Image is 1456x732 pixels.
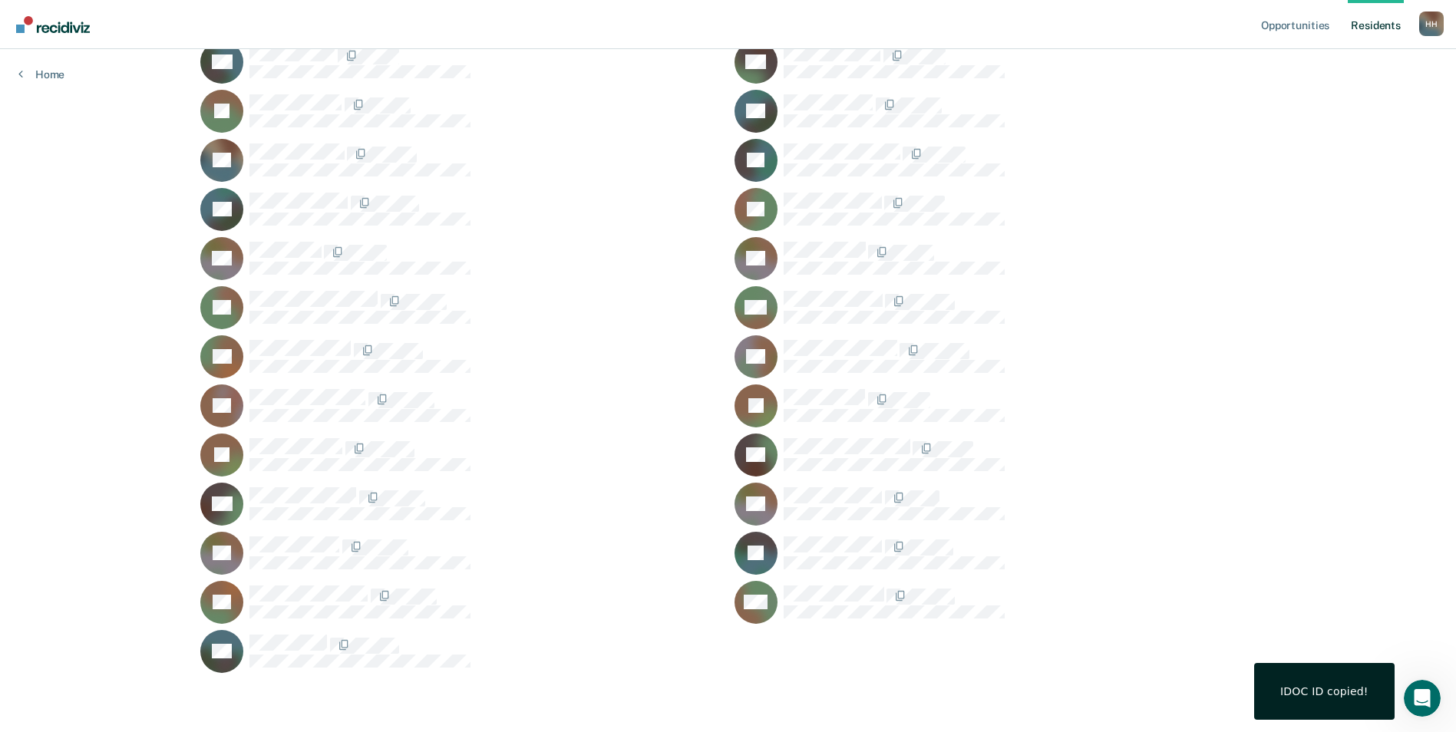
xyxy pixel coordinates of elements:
[18,68,64,81] a: Home
[1280,684,1369,698] div: IDOC ID copied!
[1419,12,1444,36] button: Profile dropdown button
[1404,680,1441,717] iframe: Intercom live chat
[16,16,90,33] img: Recidiviz
[1419,12,1444,36] div: H H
